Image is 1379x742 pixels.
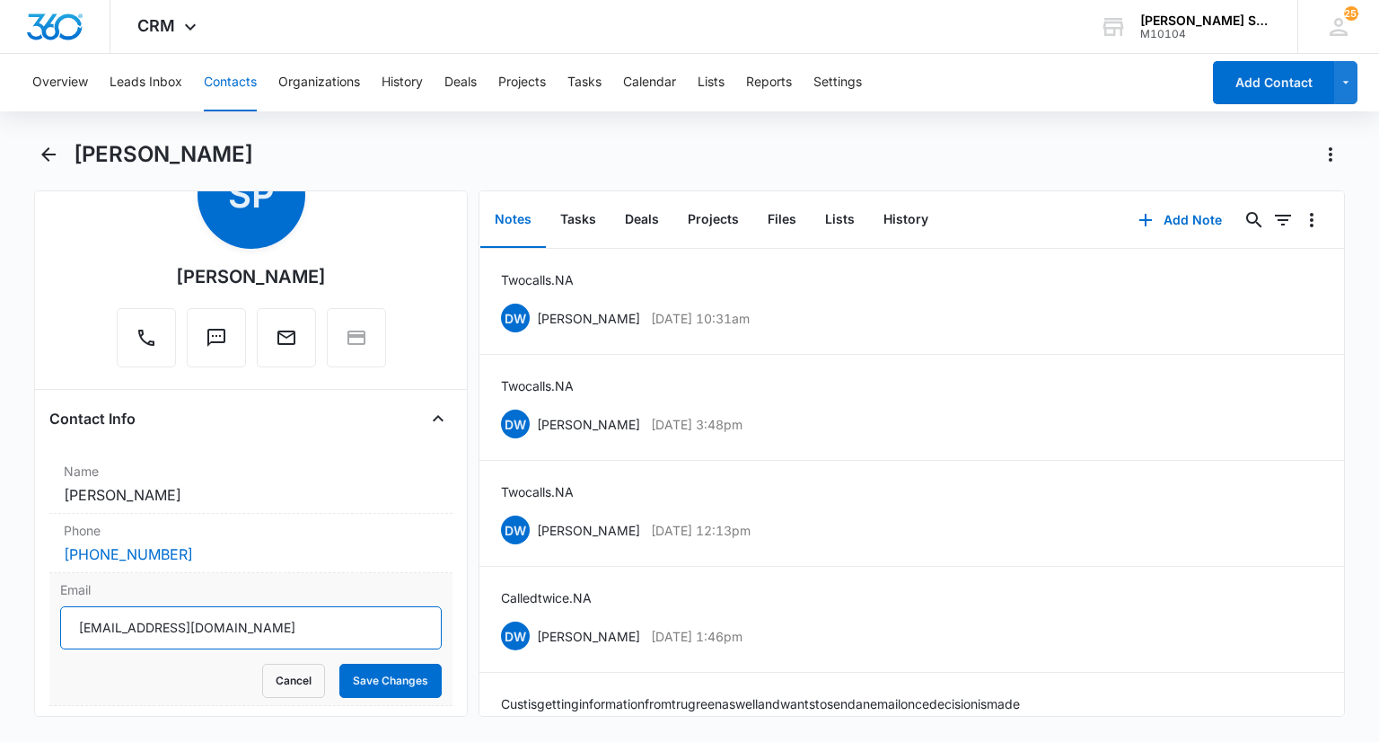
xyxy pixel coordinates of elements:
button: Settings [813,54,862,111]
button: Add Contact [1213,61,1334,104]
p: Called twice. NA [501,588,592,607]
span: 252 [1344,6,1358,21]
button: History [869,192,943,248]
button: Organizations [278,54,360,111]
span: CRM [137,16,175,35]
button: Contacts [204,54,257,111]
div: [PERSON_NAME] [176,263,326,290]
p: Two calls. NA [501,376,574,395]
button: Text [187,308,246,367]
button: Tasks [567,54,602,111]
button: History [382,54,423,111]
button: Projects [673,192,753,248]
button: Back [34,140,62,169]
p: Two calls. NA [501,482,574,501]
button: Cancel [262,664,325,698]
a: Text [187,336,246,351]
p: Two calls. NA [501,270,574,289]
button: Deals [444,54,477,111]
button: Overflow Menu [1297,206,1326,234]
label: Organization [64,713,437,732]
button: Close [424,404,452,433]
button: Reports [746,54,792,111]
button: Files [753,192,811,248]
button: Lists [811,192,869,248]
p: [DATE] 10:31am [651,309,750,328]
button: Save Changes [339,664,442,698]
p: [PERSON_NAME] [537,309,640,328]
p: [PERSON_NAME] [537,415,640,434]
button: Tasks [546,192,610,248]
p: [PERSON_NAME] [537,521,640,540]
button: Filters [1269,206,1297,234]
p: [DATE] 3:48pm [651,415,742,434]
label: Phone [64,521,437,540]
a: [PHONE_NUMBER] [64,543,193,565]
div: notifications count [1344,6,1358,21]
button: Leads Inbox [110,54,182,111]
p: Cust is getting information from trugreen as well and wants to send an email once decision is made [501,694,1020,713]
button: Add Note [1120,199,1240,242]
p: [DATE] 1:46pm [651,627,742,646]
span: SP [198,141,305,249]
span: DW [501,516,530,544]
h1: [PERSON_NAME] [74,141,253,168]
input: Email [60,606,441,649]
div: account id [1140,28,1271,40]
button: Search... [1240,206,1269,234]
span: DW [501,410,530,438]
button: Call [117,308,176,367]
label: Name [64,462,437,481]
div: account name [1140,13,1271,28]
button: Notes [480,192,546,248]
a: Call [117,336,176,351]
button: Projects [498,54,546,111]
div: Phone[PHONE_NUMBER] [49,514,452,573]
a: Email [257,336,316,351]
button: Email [257,308,316,367]
dd: [PERSON_NAME] [64,484,437,506]
p: [PERSON_NAME] [537,627,640,646]
span: DW [501,304,530,332]
label: Email [60,580,441,599]
button: Deals [610,192,673,248]
button: Overview [32,54,88,111]
button: Actions [1316,140,1345,169]
div: Name[PERSON_NAME] [49,455,452,514]
span: DW [501,622,530,650]
h4: Contact Info [49,408,136,429]
button: Lists [698,54,725,111]
p: [DATE] 12:13pm [651,521,751,540]
button: Calendar [623,54,676,111]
